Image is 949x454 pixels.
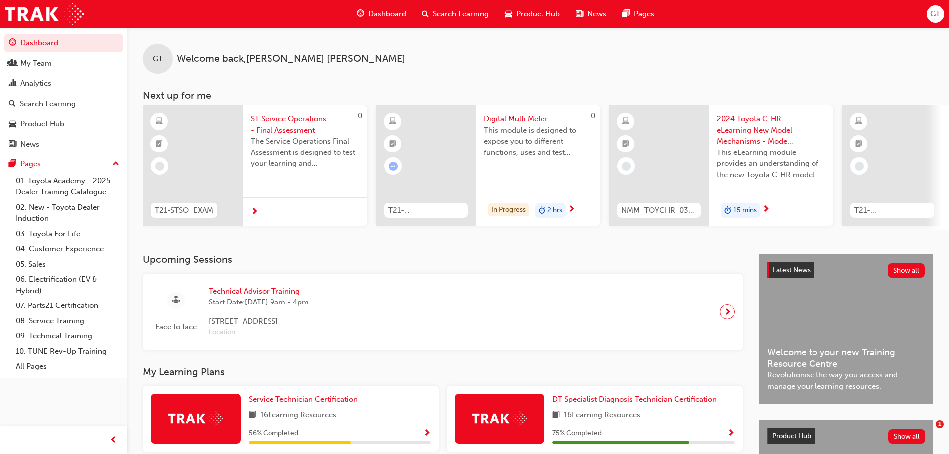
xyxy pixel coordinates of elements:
[724,305,731,319] span: next-icon
[209,327,309,338] span: Location
[251,208,258,217] span: next-icon
[614,4,662,24] a: pages-iconPages
[12,344,123,359] a: 10. TUNE Rev-Up Training
[20,118,64,130] div: Product Hub
[767,369,925,392] span: Revolutionise the way you access and manage your learning resources.
[888,429,926,444] button: Show all
[927,5,944,23] button: GT
[762,205,770,214] span: next-icon
[389,115,396,128] span: learningResourceType_ELEARNING-icon
[20,158,41,170] div: Pages
[20,139,39,150] div: News
[249,428,298,439] span: 56 % Completed
[12,241,123,257] a: 04. Customer Experience
[357,8,364,20] span: guage-icon
[622,162,631,171] span: learningRecordVerb_NONE-icon
[249,409,256,422] span: book-icon
[472,411,527,426] img: Trak
[552,428,602,439] span: 75 % Completed
[423,427,431,440] button: Show Progress
[9,100,16,109] span: search-icon
[172,294,180,306] span: sessionType_FACE_TO_FACE-icon
[422,8,429,20] span: search-icon
[12,359,123,374] a: All Pages
[717,113,825,147] span: 2024 Toyota C-HR eLearning New Model Mechanisms - Model Outline (Module 1)
[767,262,925,278] a: Latest NewsShow all
[4,155,123,173] button: Pages
[376,105,600,226] a: 0T21-FOD_DMM_PREREQDigital Multi MeterThis module is designed to expose you to different function...
[568,4,614,24] a: news-iconNews
[12,313,123,329] a: 08. Service Training
[358,111,362,120] span: 0
[568,205,575,214] span: next-icon
[9,160,16,169] span: pages-icon
[634,8,654,20] span: Pages
[110,434,117,447] span: prev-icon
[12,272,123,298] a: 06. Electrification (EV & Hybrid)
[155,205,213,216] span: T21-STSO_EXAM
[4,95,123,113] a: Search Learning
[260,409,336,422] span: 16 Learning Resources
[156,138,163,151] span: booktick-icon
[9,79,16,88] span: chart-icon
[112,158,119,171] span: up-icon
[251,136,359,169] span: The Service Operations Final Assessment is designed to test your learning and understanding of th...
[855,138,862,151] span: booktick-icon
[717,147,825,181] span: This eLearning module provides an understanding of the new Toyota C-HR model line-up and their Ka...
[151,321,201,333] span: Face to face
[609,105,833,226] a: NMM_TOYCHR_032024_MODULE_12024 Toyota C-HR eLearning New Model Mechanisms - Model Outline (Module...
[888,263,925,278] button: Show all
[209,297,309,308] span: Start Date: [DATE] 9am - 4pm
[9,140,16,149] span: news-icon
[143,366,743,378] h3: My Learning Plans
[5,3,84,25] img: Trak
[127,90,949,101] h3: Next up for me
[388,205,464,216] span: T21-FOD_DMM_PREREQ
[488,203,529,217] div: In Progress
[854,205,930,216] span: T21-PTHV_HYBRID_PRE_READ
[727,429,735,438] span: Show Progress
[4,115,123,133] a: Product Hub
[177,53,405,65] span: Welcome back , [PERSON_NAME] [PERSON_NAME]
[168,411,223,426] img: Trak
[151,282,735,342] a: Face to faceTechnical Advisor TrainingStart Date:[DATE] 9am - 4pm[STREET_ADDRESS]Location
[759,254,933,404] a: Latest NewsShow allWelcome to your new Training Resource CentreRevolutionise the way you access a...
[564,409,640,422] span: 16 Learning Resources
[12,226,123,242] a: 03. Toyota For Life
[576,8,583,20] span: news-icon
[516,8,560,20] span: Product Hub
[724,204,731,217] span: duration-icon
[12,328,123,344] a: 09. Technical Training
[622,138,629,151] span: booktick-icon
[552,395,717,404] span: DT Specialist Diagnosis Technician Certification
[156,115,163,128] span: learningResourceType_ELEARNING-icon
[20,98,76,110] div: Search Learning
[12,200,123,226] a: 02. New - Toyota Dealer Induction
[368,8,406,20] span: Dashboard
[855,115,862,128] span: learningResourceType_ELEARNING-icon
[587,8,606,20] span: News
[251,113,359,136] span: ST Service Operations - Final Assessment
[484,125,592,158] span: This module is designed to expose you to different functions, uses and test procedures of Digital...
[209,316,309,327] span: [STREET_ADDRESS]
[767,347,925,369] span: Welcome to your new Training Resource Centre
[855,162,864,171] span: learningRecordVerb_NONE-icon
[936,420,944,428] span: 1
[4,32,123,155] button: DashboardMy TeamAnalyticsSearch LearningProduct HubNews
[423,429,431,438] span: Show Progress
[539,204,545,217] span: duration-icon
[930,8,940,20] span: GT
[20,58,52,69] div: My Team
[547,205,562,216] span: 2 hrs
[414,4,497,24] a: search-iconSearch Learning
[143,254,743,265] h3: Upcoming Sessions
[209,286,309,297] span: Technical Advisor Training
[591,111,595,120] span: 0
[349,4,414,24] a: guage-iconDashboard
[12,298,123,313] a: 07. Parts21 Certification
[733,205,757,216] span: 15 mins
[552,394,721,405] a: DT Specialist Diagnosis Technician Certification
[497,4,568,24] a: car-iconProduct Hub
[552,409,560,422] span: book-icon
